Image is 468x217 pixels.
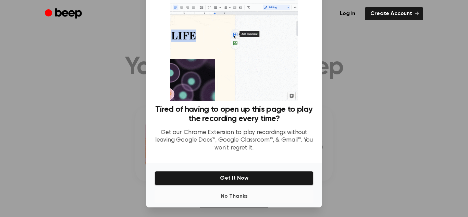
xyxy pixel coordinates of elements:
[155,105,313,123] h3: Tired of having to open up this page to play the recording every time?
[334,7,361,20] a: Log in
[365,7,423,20] a: Create Account
[155,190,313,203] button: No Thanks
[45,7,84,21] a: Beep
[155,171,313,185] button: Get It Now
[155,129,313,152] p: Get our Chrome Extension to play recordings without leaving Google Docs™, Google Classroom™, & Gm...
